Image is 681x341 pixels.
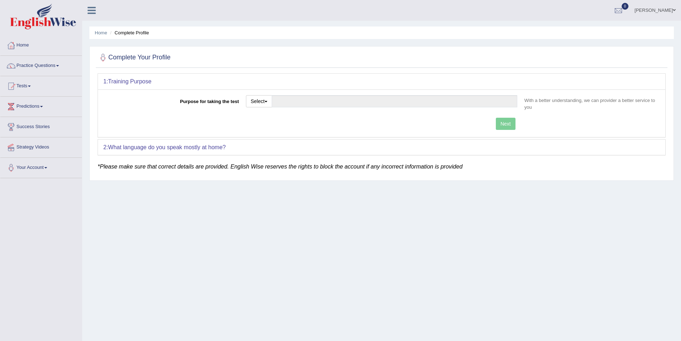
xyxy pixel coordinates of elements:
[108,29,149,36] li: Complete Profile
[98,74,665,89] div: 1:
[108,144,226,150] b: What language do you speak mostly at home?
[98,164,463,170] em: *Please make sure that correct details are provided. English Wise reserves the rights to block th...
[0,137,82,155] a: Strategy Videos
[95,30,107,35] a: Home
[246,95,272,107] button: Select
[98,140,665,155] div: 2:
[103,95,242,105] label: Purpose for taking the test
[622,3,629,10] span: 0
[0,56,82,74] a: Practice Questions
[0,158,82,176] a: Your Account
[521,97,660,111] p: With a better understanding, we can provider a better service to you
[0,35,82,53] a: Home
[0,97,82,115] a: Predictions
[108,78,151,84] b: Training Purpose
[0,76,82,94] a: Tests
[98,52,171,63] h2: Complete Your Profile
[0,117,82,135] a: Success Stories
